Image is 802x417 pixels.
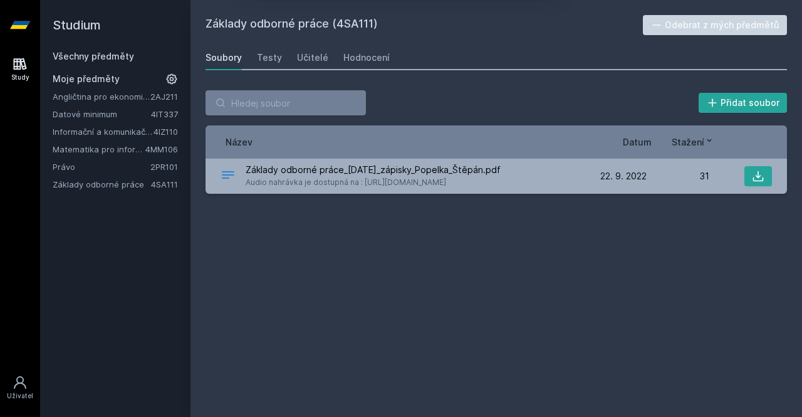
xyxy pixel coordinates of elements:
[647,170,709,182] div: 31
[3,369,38,407] a: Uživatel
[259,15,310,65] img: notification icon
[150,162,178,172] a: 2PR101
[381,65,426,97] button: Ne
[246,164,501,176] span: Základy odborné práce_[DATE]_zápisky_Popelka_Štěpán.pdf
[53,125,154,138] a: Informační a komunikační technologie
[310,15,543,44] div: [PERSON_NAME] dostávat tipy ohledně studia, nových testů, hodnocení učitelů a předmětů?
[151,109,178,119] a: 4IT337
[221,167,236,186] div: PDF
[600,170,647,182] span: 22. 9. 2022
[7,391,33,401] div: Uživatel
[226,135,253,149] button: Název
[53,178,151,191] a: Základy odborné práce
[246,176,501,189] span: Audio nahrávka je dostupná na : [URL][DOMAIN_NAME]
[672,135,714,149] button: Stažení
[53,161,150,173] a: Právo
[433,65,543,97] button: Jasně, jsem pro
[154,127,178,137] a: 4IZ110
[145,144,178,154] a: 4MM106
[623,135,652,149] button: Datum
[53,143,145,156] a: Matematika pro informatiky
[672,135,704,149] span: Stažení
[151,179,178,189] a: 4SA111
[53,108,151,120] a: Datové minimum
